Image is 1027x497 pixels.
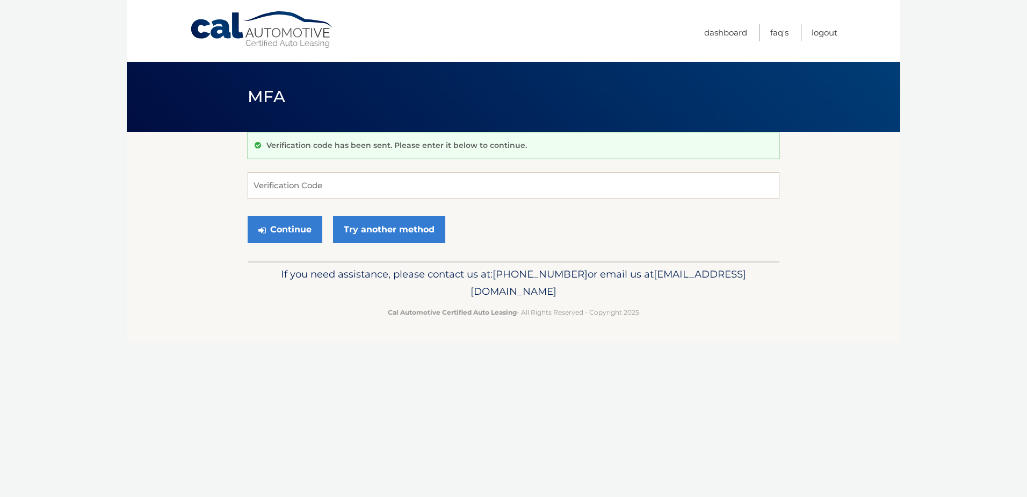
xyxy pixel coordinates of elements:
p: If you need assistance, please contact us at: or email us at [255,266,772,300]
span: [EMAIL_ADDRESS][DOMAIN_NAME] [471,268,746,297]
a: Logout [812,24,837,41]
span: [PHONE_NUMBER] [493,268,588,280]
span: MFA [248,87,285,106]
button: Continue [248,216,322,243]
strong: Cal Automotive Certified Auto Leasing [388,308,517,316]
p: Verification code has been sent. Please enter it below to continue. [266,140,527,150]
a: Dashboard [704,24,747,41]
a: FAQ's [770,24,789,41]
p: - All Rights Reserved - Copyright 2025 [255,307,772,318]
input: Verification Code [248,172,779,199]
a: Try another method [333,216,445,243]
a: Cal Automotive [190,11,335,49]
